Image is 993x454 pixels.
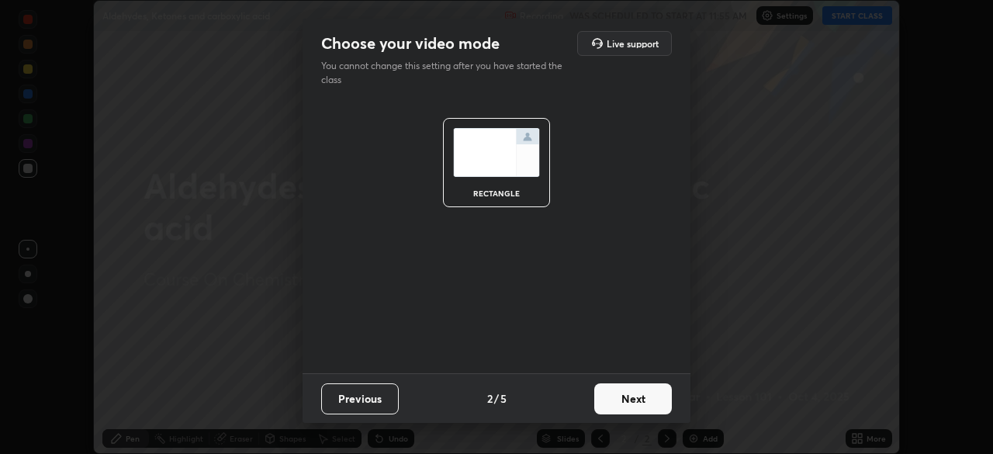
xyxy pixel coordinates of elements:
[465,189,528,197] div: rectangle
[453,128,540,177] img: normalScreenIcon.ae25ed63.svg
[321,383,399,414] button: Previous
[607,39,659,48] h5: Live support
[321,33,500,54] h2: Choose your video mode
[494,390,499,407] h4: /
[500,390,507,407] h4: 5
[321,59,573,87] p: You cannot change this setting after you have started the class
[594,383,672,414] button: Next
[487,390,493,407] h4: 2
